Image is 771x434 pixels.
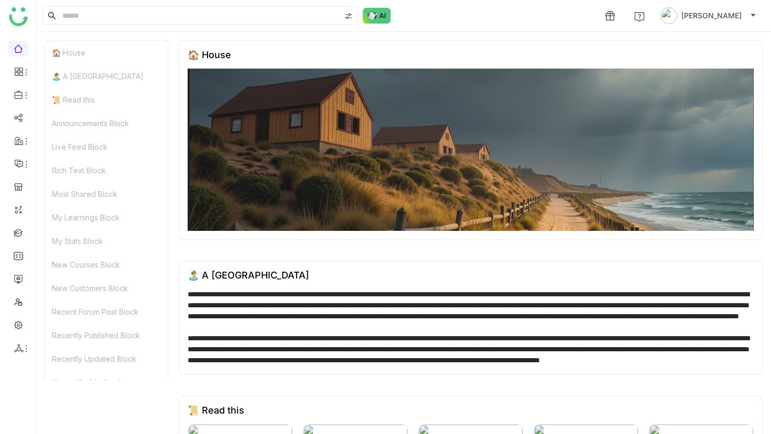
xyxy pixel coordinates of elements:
[658,7,758,24] button: [PERSON_NAME]
[46,41,168,64] div: 🏠 House
[188,270,309,281] div: 🏝️ A [GEOGRAPHIC_DATA]
[681,10,742,21] span: [PERSON_NAME]
[46,253,168,276] div: New Courses Block
[344,12,353,20] img: search-type.svg
[46,229,168,253] div: My Stats Block
[46,371,168,394] div: Shared By Me Block
[46,135,168,159] div: Live Feed Block
[188,49,231,60] div: 🏠 House
[46,64,168,88] div: 🏝️ A [GEOGRAPHIC_DATA]
[46,276,168,300] div: New Customers Block
[46,347,168,371] div: Recently Updated Block
[46,112,168,135] div: Announcements Block
[188,69,754,231] img: 68553b2292361c547d91f02a
[46,182,168,206] div: Most Shared Block
[46,159,168,182] div: Rich Text Block
[188,405,244,416] div: 📜 Read this
[363,8,391,24] img: ask-buddy-normal.svg
[46,88,168,112] div: 📜 Read this
[660,7,677,24] img: avatar
[46,324,168,347] div: Recently Published Block
[46,300,168,324] div: Recent Forum Post Block
[634,12,645,22] img: help.svg
[9,7,28,26] img: logo
[46,206,168,229] div: My Learnings Block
